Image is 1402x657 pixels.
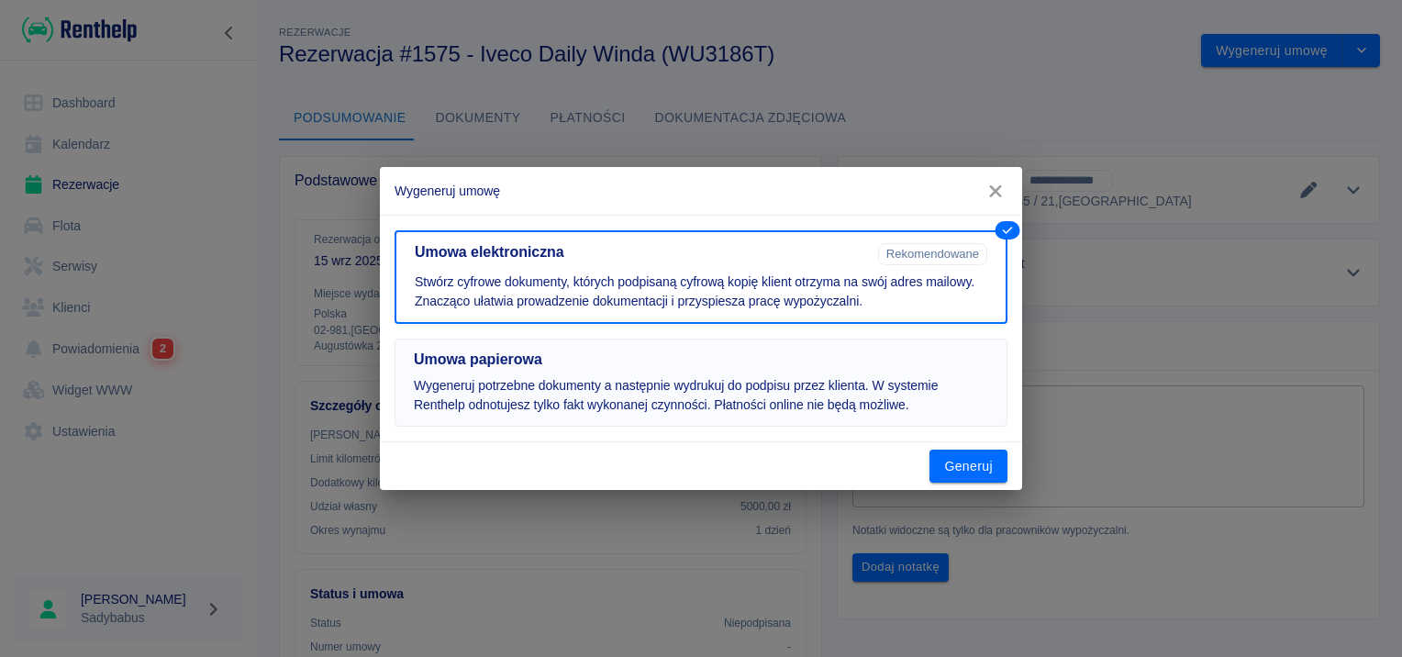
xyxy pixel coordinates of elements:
h2: Wygeneruj umowę [380,167,1022,215]
h5: Umowa elektroniczna [415,243,871,262]
p: Wygeneruj potrzebne dokumenty a następnie wydrukuj do podpisu przez klienta. W systemie Renthelp ... [414,376,988,415]
span: Rekomendowane [879,247,986,261]
button: Generuj [929,450,1007,484]
p: Stwórz cyfrowe dokumenty, których podpisaną cyfrową kopię klient otrzyma na swój adres mailowy. Z... [415,273,987,311]
button: Umowa papierowaWygeneruj potrzebne dokumenty a następnie wydrukuj do podpisu przez klienta. W sys... [395,339,1007,427]
h5: Umowa papierowa [414,351,988,369]
button: Umowa elektronicznaRekomendowaneStwórz cyfrowe dokumenty, których podpisaną cyfrową kopię klient ... [395,230,1007,324]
